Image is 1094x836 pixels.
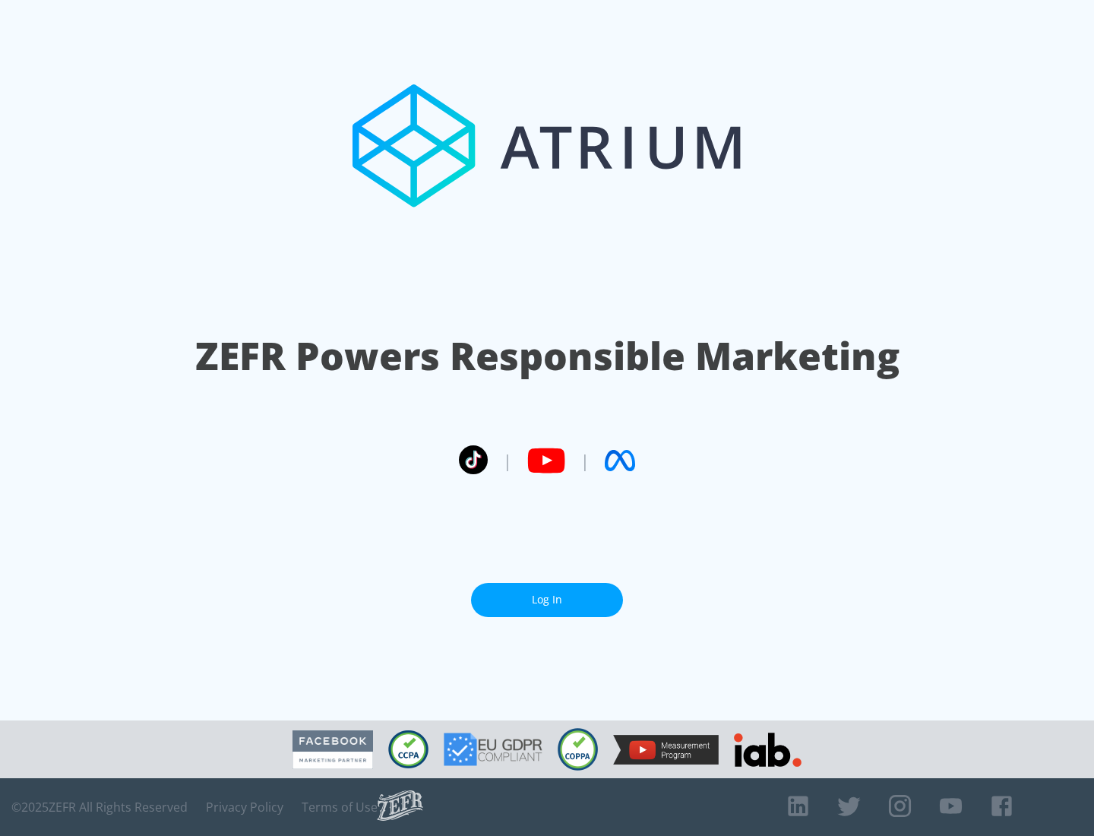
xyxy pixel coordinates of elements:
img: CCPA Compliant [388,730,428,768]
img: IAB [734,733,802,767]
a: Privacy Policy [206,800,283,815]
span: | [580,449,590,472]
img: Facebook Marketing Partner [292,730,373,769]
img: YouTube Measurement Program [613,735,719,765]
img: COPPA Compliant [558,728,598,771]
img: GDPR Compliant [444,733,542,766]
a: Terms of Use [302,800,378,815]
span: | [503,449,512,472]
h1: ZEFR Powers Responsible Marketing [195,330,900,382]
span: © 2025 ZEFR All Rights Reserved [11,800,188,815]
a: Log In [471,583,623,617]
